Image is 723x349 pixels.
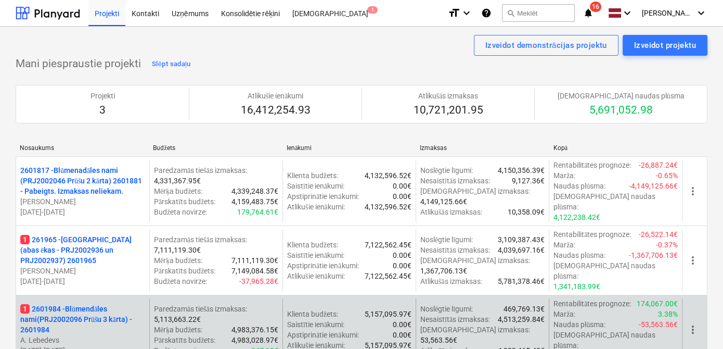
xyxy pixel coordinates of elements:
p: 5,781,378.46€ [498,276,545,286]
p: Marža : [553,309,575,319]
p: Paredzamās tiešās izmaksas : [154,234,247,245]
p: Apstiprinātie ienākumi : [287,330,358,340]
p: 4,983,028.97€ [231,335,278,345]
p: -53,563.56€ [639,319,678,330]
i: notifications [583,7,593,19]
p: 4,513,259.84€ [498,314,545,325]
p: 3,109,387.43€ [498,234,545,245]
div: Ienākumi [287,144,411,152]
p: 7,122,562.45€ [365,240,411,250]
p: 5,113,663.22€ [154,314,201,325]
p: 10,721,201.95 [414,103,483,118]
p: 4,132,596.52€ [365,170,411,181]
p: 3.38% [658,309,678,319]
p: -0.65% [656,170,678,181]
span: 1 [20,304,30,314]
p: -37,965.28€ [239,276,278,286]
p: Pārskatīts budžets : [154,335,215,345]
p: 10,358.09€ [508,207,545,217]
p: 4,159,483.75€ [231,196,278,207]
p: Rentabilitātes prognoze : [553,160,631,170]
p: 469,769.13€ [503,304,545,314]
i: keyboard_arrow_down [460,7,473,19]
iframe: Chat Widget [671,299,723,349]
p: Klienta budžets : [287,170,338,181]
p: 4,983,376.15€ [231,325,278,335]
p: Atlikušie ienākumi [241,91,311,101]
p: Klienta budžets : [287,309,338,319]
p: [PERSON_NAME] [20,196,145,207]
i: Zināšanu pamats [481,7,492,19]
p: 16,412,254.93 [241,103,311,118]
button: Izveidot projektu [623,35,707,56]
p: 261965 - [GEOGRAPHIC_DATA] (abas ēkas - PRJ2002936 un PRJ2002937) 2601965 [20,234,145,266]
p: 0.00€ [393,250,411,260]
div: Nosaukums [20,144,145,152]
p: [DEMOGRAPHIC_DATA] naudas plūsma [558,91,685,101]
p: Atlikušās izmaksas [414,91,483,101]
p: [PERSON_NAME] [20,266,145,276]
p: -1,367,706.13€ [629,250,678,260]
p: Budžeta novirze : [154,207,207,217]
p: Naudas plūsma : [553,250,605,260]
p: Budžeta novirze : [154,276,207,286]
p: Paredzamās tiešās izmaksas : [154,165,247,176]
p: Paredzamās tiešās izmaksas : [154,304,247,314]
p: Mērķa budžets : [154,325,202,335]
div: 2601817 -Blūmenadāles nami (PRJ2002046 Prūšu 2 kārta) 2601881 - Pabeigts. Izmaksas neliekam.[PERS... [20,165,145,217]
div: Kopā [553,144,678,152]
p: 4,122,238.42€ [553,212,600,222]
p: [DEMOGRAPHIC_DATA] izmaksas : [420,186,530,196]
p: Pārskatīts budžets : [154,266,215,276]
span: search [507,9,515,17]
p: Saistītie ienākumi : [287,181,344,191]
p: 4,149,125.66€ [420,196,467,207]
p: Marža : [553,240,575,250]
p: Projekti [91,91,115,101]
p: Naudas plūsma : [553,181,605,191]
p: Marža : [553,170,575,181]
p: 4,150,356.39€ [498,165,545,176]
p: 4,039,697.16€ [498,245,545,255]
p: 5,157,095.97€ [365,309,411,319]
p: [DEMOGRAPHIC_DATA] izmaksas : [420,325,530,335]
p: Noslēgtie līgumi : [420,304,473,314]
p: 4,331,367.95€ [154,176,201,186]
p: A. Lebedevs [20,335,145,345]
p: Atlikušie ienākumi : [287,202,345,212]
p: [DEMOGRAPHIC_DATA] izmaksas : [420,255,530,266]
p: Pārskatīts budžets : [154,196,215,207]
p: -26,887.24€ [639,160,678,170]
span: [PERSON_NAME] [642,9,694,17]
div: Izveidot demonstrācijas projektu [485,39,607,52]
p: Rentabilitātes prognoze : [553,298,631,309]
p: Atlikušie ienākumi : [287,271,345,281]
i: format_size [448,7,460,19]
p: 0.00€ [393,260,411,271]
p: Mani piespraustie projekti [16,57,141,71]
p: [DATE] - [DATE] [20,276,145,286]
p: Nesaistītās izmaksas : [420,176,490,186]
p: 9,127.36€ [512,176,545,186]
span: more_vert [687,185,699,197]
p: 7,111,119.30€ [231,255,278,266]
p: Mērķa budžets : [154,186,202,196]
button: Meklēt [502,4,575,22]
p: 3 [91,103,115,118]
span: more_vert [687,254,699,267]
p: Rentabilitātes prognoze : [553,229,631,240]
p: Apstiprinātie ienākumi : [287,191,358,202]
span: 16 [590,2,601,12]
p: 0.00€ [393,330,411,340]
p: [DEMOGRAPHIC_DATA] naudas plūsma : [553,191,678,212]
span: 1 [367,6,378,14]
p: [DEMOGRAPHIC_DATA] naudas plūsma : [553,260,678,281]
p: 174,067.00€ [637,298,678,309]
button: Slēpt sadaļu [149,56,193,72]
p: [DATE] - [DATE] [20,207,145,217]
p: 2601984 - Blūmendāles nami(PRJ2002096 Prūšu 3 kārta) - 2601984 [20,304,145,335]
p: 0.00€ [393,181,411,191]
p: 7,122,562.45€ [365,271,411,281]
p: Klienta budžets : [287,240,338,250]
